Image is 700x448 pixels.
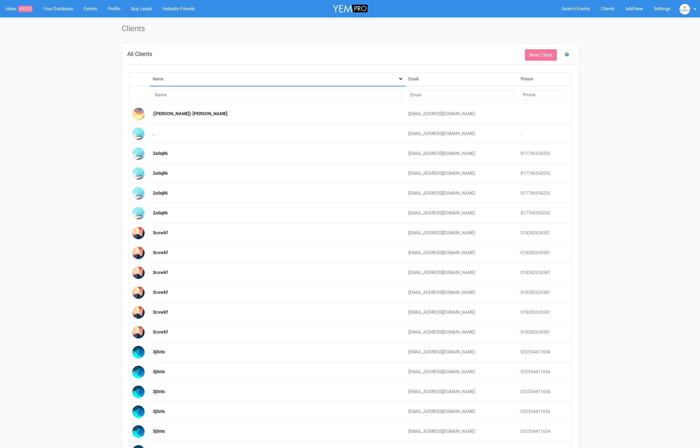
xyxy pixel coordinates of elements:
[132,386,145,398] img: Profile Image
[153,151,168,156] a: 2a0q86
[153,270,168,275] a: 3cswkf
[405,342,518,362] td: [EMAIL_ADDRESS][DOMAIN_NAME]
[153,131,154,136] a: .
[132,167,145,180] img: Profile Image
[405,402,518,422] td: [EMAIL_ADDRESS][DOMAIN_NAME]
[153,210,168,215] a: 2a0q86
[132,306,145,319] img: Profile Image
[518,124,571,144] td: .
[153,250,168,255] a: 3cswkf
[132,366,145,378] img: Profile Image
[408,90,515,100] input: Filter by Email
[405,243,518,263] td: [EMAIL_ADDRESS][DOMAIN_NAME]
[679,4,690,15] img: BGLogo.jpg
[405,303,518,323] td: [EMAIL_ADDRESS][DOMAIN_NAME]
[132,227,145,239] img: Profile Image
[122,24,579,33] h1: Clients
[405,323,518,342] td: [EMAIL_ADDRESS][DOMAIN_NAME]
[127,51,152,57] span: All Clients
[601,6,615,11] span: Clients
[153,329,168,335] a: 3cswkf
[518,164,571,184] td: 817796554292
[405,203,518,223] td: [EMAIL_ADDRESS][DOMAIN_NAME]
[518,72,571,86] th: Phone: activate to sort column ascending
[405,422,518,442] td: [EMAIL_ADDRESS][DOMAIN_NAME]
[518,283,571,303] td: 018282626581
[405,72,518,86] th: Email: activate to sort column ascending
[518,303,571,323] td: 018282626581
[625,6,643,11] span: Add New
[153,389,165,394] a: 3j5nts
[132,108,145,120] img: Profile Image
[153,369,165,374] a: 3j5nts
[405,382,518,402] td: [EMAIL_ADDRESS][DOMAIN_NAME]
[150,72,405,86] th: Name: activate to sort column descending
[561,6,590,11] span: Search Events
[132,346,145,358] img: Profile Image
[153,111,228,116] a: ([PERSON_NAME]) [PERSON_NAME]
[518,184,571,203] td: 817796554292
[132,405,145,418] img: Profile Image
[405,263,518,283] td: [EMAIL_ADDRESS][DOMAIN_NAME]
[132,207,145,219] img: Profile Image
[518,422,571,442] td: 032554411654
[525,49,557,61] a: New Client
[405,104,518,124] td: [EMAIL_ADDRESS][DOMAIN_NAME]
[153,290,168,295] a: 3cswkf
[405,362,518,382] td: [EMAIL_ADDRESS][DOMAIN_NAME]
[132,286,145,299] img: Profile Image
[518,362,571,382] td: 032554411654
[153,409,165,414] a: 3j5nts
[405,164,518,184] td: [EMAIL_ADDRESS][DOMAIN_NAME]
[132,147,145,160] img: Profile Image
[518,223,571,243] td: 018282626581
[153,230,168,235] a: 3cswkf
[132,326,145,338] img: Profile Image
[521,90,568,100] input: Filter by Phone
[518,203,571,223] td: 817796554292
[405,184,518,203] td: [EMAIL_ADDRESS][DOMAIN_NAME]
[153,429,165,434] a: 3j5nts
[405,144,518,164] td: [EMAIL_ADDRESS][DOMAIN_NAME]
[405,223,518,243] td: [EMAIL_ADDRESS][DOMAIN_NAME]
[132,267,145,279] img: Profile Image
[132,247,145,259] img: Profile Image
[518,342,571,362] td: 032554411654
[405,124,518,144] td: [EMAIL_ADDRESS][DOMAIN_NAME]
[132,187,145,200] img: Profile Image
[153,190,168,196] a: 2a0q86
[405,283,518,303] td: [EMAIL_ADDRESS][DOMAIN_NAME]
[153,309,168,315] a: 3cswkf
[18,6,33,12] span: 43333
[518,323,571,342] td: 018282626581
[153,170,168,176] a: 2a0q86
[132,425,145,438] img: Profile Image
[153,349,165,354] a: 3j5nts
[153,90,402,100] input: Filter by Name
[132,128,145,140] img: Profile Image
[518,263,571,283] td: 018282626581
[518,382,571,402] td: 032554411654
[518,243,571,263] td: 018282626581
[518,402,571,422] td: 032554411654
[518,144,571,164] td: 817796554292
